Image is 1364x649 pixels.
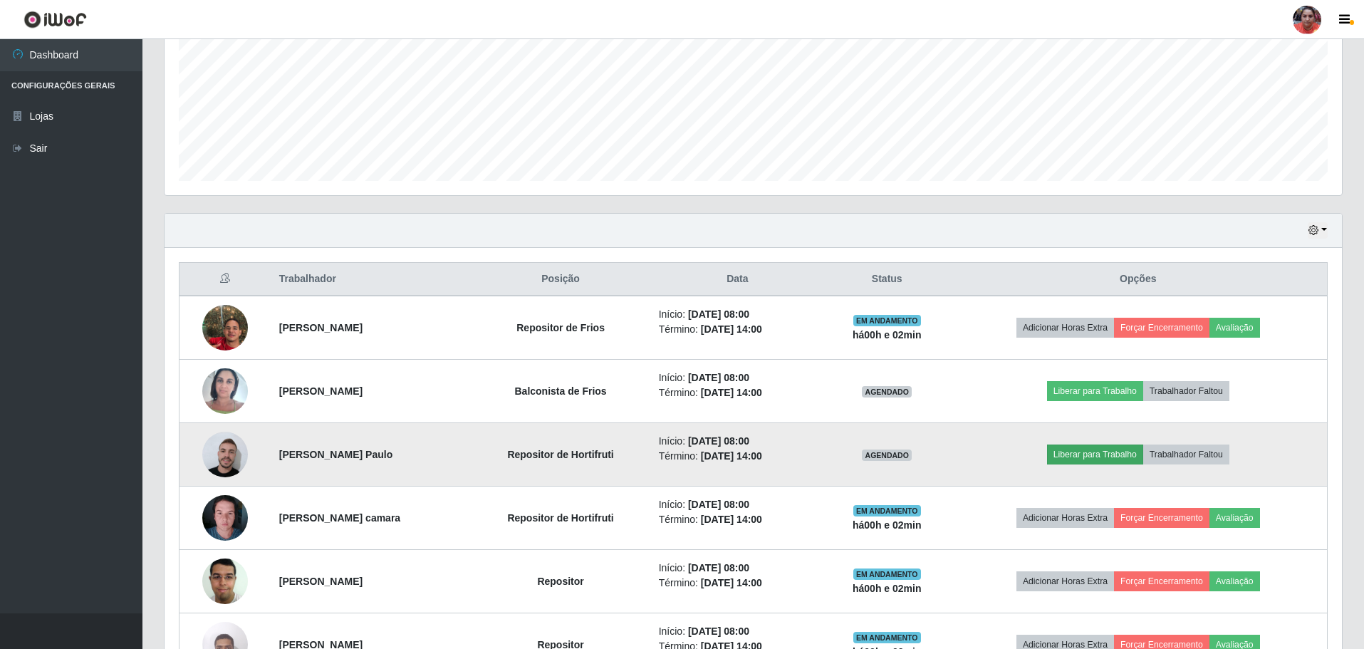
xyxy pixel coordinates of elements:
img: 1744226938039.jpeg [202,429,248,480]
li: Início: [659,370,816,385]
li: Início: [659,307,816,322]
span: EM ANDAMENTO [853,315,921,326]
img: CoreUI Logo [24,11,87,28]
time: [DATE] 08:00 [688,625,749,637]
button: Avaliação [1209,571,1260,591]
button: Forçar Encerramento [1114,508,1209,528]
li: Término: [659,449,816,464]
button: Forçar Encerramento [1114,318,1209,338]
time: [DATE] 14:00 [701,450,762,462]
time: [DATE] 14:00 [701,514,762,525]
th: Status [825,263,949,296]
img: 1749514767390.jpeg [202,287,248,368]
li: Início: [659,497,816,512]
img: 1602822418188.jpeg [202,551,248,611]
th: Posição [471,263,650,296]
button: Adicionar Horas Extra [1016,571,1114,591]
button: Adicionar Horas Extra [1016,318,1114,338]
time: [DATE] 14:00 [701,577,762,588]
strong: há 00 h e 02 min [853,329,922,341]
th: Trabalhador [271,263,472,296]
button: Adicionar Horas Extra [1016,508,1114,528]
span: EM ANDAMENTO [853,505,921,516]
span: EM ANDAMENTO [853,568,921,580]
time: [DATE] 08:00 [688,435,749,447]
button: Liberar para Trabalho [1047,381,1143,401]
li: Início: [659,624,816,639]
span: EM ANDAMENTO [853,632,921,643]
strong: Repositor de Hortifruti [507,449,613,460]
time: [DATE] 08:00 [688,562,749,573]
strong: [PERSON_NAME] [279,576,363,587]
li: Término: [659,385,816,400]
time: [DATE] 08:00 [688,499,749,510]
li: Início: [659,434,816,449]
strong: Repositor de Hortifruti [507,512,613,524]
span: AGENDADO [862,386,912,398]
strong: há 00 h e 02 min [853,519,922,531]
img: 1705690307767.jpeg [202,360,248,421]
button: Forçar Encerramento [1114,571,1209,591]
strong: [PERSON_NAME] Paulo [279,449,392,460]
li: Término: [659,512,816,527]
span: AGENDADO [862,450,912,461]
button: Trabalhador Faltou [1143,445,1229,464]
time: [DATE] 14:00 [701,387,762,398]
strong: Repositor [537,576,583,587]
img: 1715691656440.jpeg [202,487,248,548]
strong: [PERSON_NAME] camara [279,512,400,524]
button: Trabalhador Faltou [1143,381,1229,401]
li: Término: [659,322,816,337]
strong: [PERSON_NAME] [279,385,363,397]
button: Liberar para Trabalho [1047,445,1143,464]
li: Início: [659,561,816,576]
th: Opções [949,263,1328,296]
button: Avaliação [1209,508,1260,528]
time: [DATE] 14:00 [701,323,762,335]
time: [DATE] 08:00 [688,308,749,320]
strong: [PERSON_NAME] [279,322,363,333]
strong: Repositor de Frios [516,322,605,333]
li: Término: [659,576,816,591]
time: [DATE] 08:00 [688,372,749,383]
strong: Balconista de Frios [515,385,607,397]
strong: há 00 h e 02 min [853,583,922,594]
button: Avaliação [1209,318,1260,338]
th: Data [650,263,825,296]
